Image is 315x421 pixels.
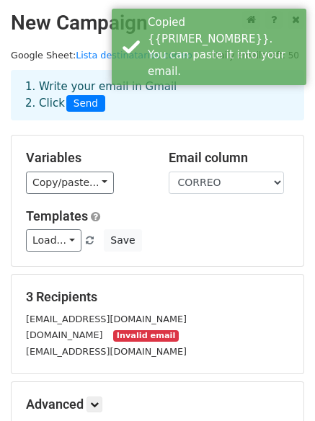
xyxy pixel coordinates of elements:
[14,79,301,112] div: 1. Write your email in Gmail 2. Click
[26,346,187,357] small: [EMAIL_ADDRESS][DOMAIN_NAME]
[26,289,289,305] h5: 3 Recipients
[26,172,114,194] a: Copy/paste...
[243,352,315,421] iframe: Chat Widget
[26,314,187,324] small: [EMAIL_ADDRESS][DOMAIN_NAME]
[113,330,178,342] small: Invalid email
[66,95,105,112] span: Send
[169,150,290,166] h5: Email column
[26,229,81,252] a: Load...
[104,229,141,252] button: Save
[243,352,315,421] div: Widget de chat
[148,14,301,79] div: Copied {{PRIMER_NOMBRE}}. You can paste it into your email.
[11,50,192,61] small: Google Sheet:
[11,11,304,35] h2: New Campaign
[26,396,289,412] h5: Advanced
[76,50,192,61] a: Lista destinatarios correo
[26,208,88,223] a: Templates
[26,150,147,166] h5: Variables
[26,329,103,340] small: [DOMAIN_NAME]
